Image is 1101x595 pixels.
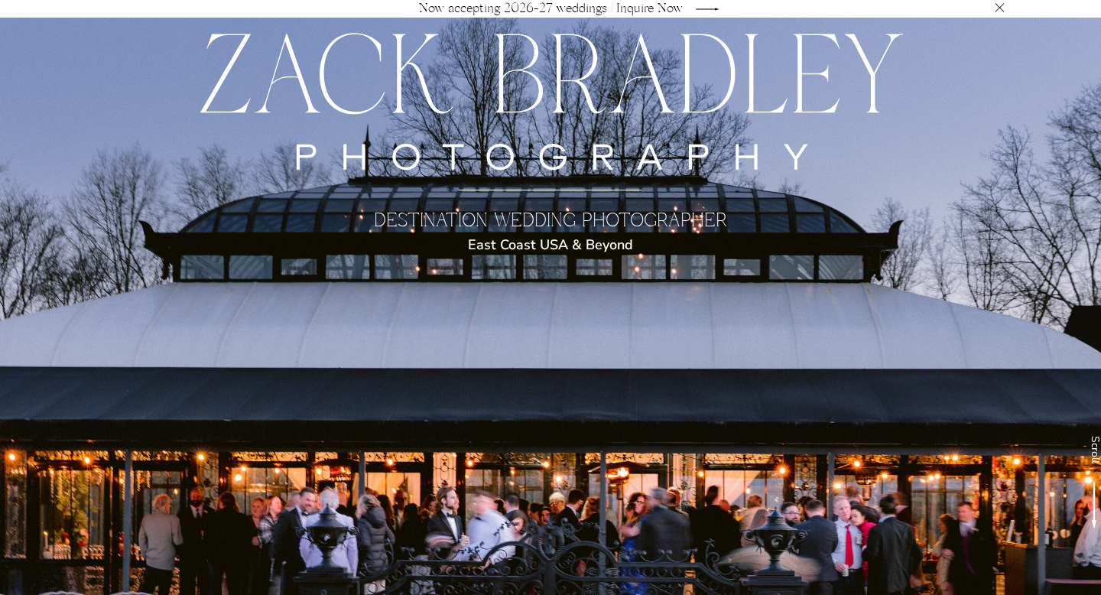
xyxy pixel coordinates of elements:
[429,236,672,256] p: East Coast USA & Beyond
[320,210,781,236] h2: Destination Wedding Photographer
[411,3,690,15] a: Now accepting 2026-27 weddings | Inquire Now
